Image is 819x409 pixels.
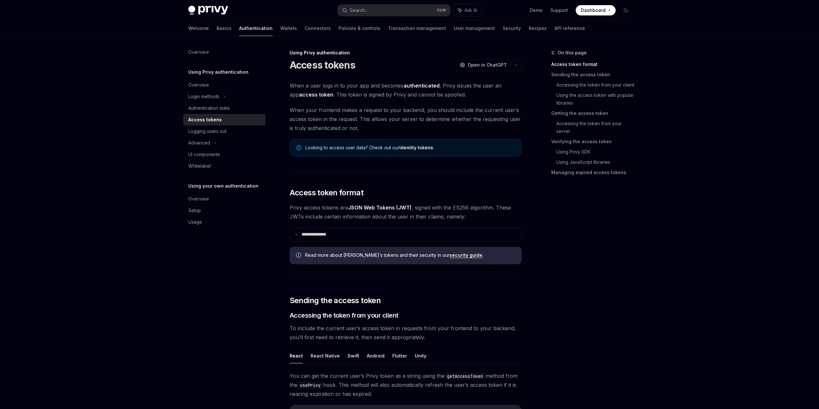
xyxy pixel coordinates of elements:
[188,81,209,89] div: Overview
[183,193,265,205] a: Overview
[464,7,477,14] span: Ask AI
[367,348,385,363] button: Android
[290,188,364,198] span: Access token format
[296,253,302,259] svg: Info
[183,160,265,172] a: Whitelabel
[299,91,333,98] strong: access token
[444,373,486,380] code: getAccessToken
[280,21,297,36] a: Wallets
[290,371,522,398] span: You can get the current user’s Privy token as a string using the method from the hook. This metho...
[188,6,228,15] img: dark logo
[338,5,450,16] button: Search...CtrlK
[621,5,631,15] button: Toggle dark mode
[188,139,210,147] div: Advanced
[399,145,433,151] a: Identity tokens
[550,7,568,14] a: Support
[551,136,636,147] a: Verifying the access token
[415,348,426,363] button: Unity
[551,70,636,80] a: Sending the access token
[217,21,231,36] a: Basics
[503,21,521,36] a: Security
[188,93,219,100] div: Login methods
[392,348,407,363] button: Flutter
[239,21,273,36] a: Authentication
[450,252,482,258] a: security guide
[556,157,636,167] a: Using JavaScript libraries
[188,116,222,124] div: Access tokens
[297,382,323,389] code: usePrivy
[530,7,543,14] a: Demo
[558,49,587,57] span: On this page
[188,162,211,170] div: Whitelabel
[290,203,522,221] span: Privy access tokens are , signed with the ES256 algorithm. These JWTs include certain information...
[188,195,209,203] div: Overview
[350,6,368,14] div: Search...
[305,252,515,258] span: Read more about [PERSON_NAME]’s tokens and their security in our .
[551,108,636,118] a: Getting the access token
[305,144,515,151] span: Looking to access user data? Check out our .
[556,90,636,108] a: Using the access token with popular libraries
[296,145,302,150] svg: Note
[188,68,248,76] h5: Using Privy authentication
[290,81,522,99] span: When a user logs in to your app and becomes , Privy issues the user an app . This token is signed...
[556,147,636,157] a: Using Privy SDK
[453,5,482,16] button: Ask AI
[468,62,507,68] span: Open in ChatGPT
[576,5,616,15] a: Dashboard
[290,50,522,56] div: Using Privy authentication
[290,348,303,363] button: React
[339,21,380,36] a: Policies & controls
[556,80,636,90] a: Accessing the token from your client
[290,324,522,342] span: To include the current user’s access token in requests from your frontend to your backend, you’ll...
[188,127,227,135] div: Logging users out
[183,114,265,125] a: Access tokens
[311,348,340,363] button: React Native
[183,125,265,137] a: Logging users out
[290,295,381,306] span: Sending the access token
[188,182,258,190] h5: Using your own authentication
[183,79,265,91] a: Overview
[348,348,359,363] button: Swift
[183,149,265,160] a: UI components
[581,7,606,14] span: Dashboard
[183,205,265,216] a: Setup
[554,21,585,36] a: API reference
[551,59,636,70] a: Access token format
[183,216,265,228] a: Usage
[348,204,412,211] a: JSON Web Tokens (JWT)
[290,59,355,71] h1: Access tokens
[183,102,265,114] a: Authentication state
[388,21,446,36] a: Transaction management
[529,21,547,36] a: Recipes
[188,104,230,112] div: Authentication state
[188,207,201,214] div: Setup
[556,118,636,136] a: Accessing the token from your server
[188,48,209,56] div: Overview
[188,151,220,158] div: UI components
[456,60,511,70] button: Open in ChatGPT
[437,8,446,13] span: Ctrl K
[188,21,209,36] a: Welcome
[183,46,265,58] a: Overview
[188,218,202,226] div: Usage
[290,106,522,133] span: When your frontend makes a request to your backend, you should include the current user’s access ...
[290,311,398,320] span: Accessing the token from your client
[305,21,331,36] a: Connectors
[454,21,495,36] a: User management
[404,82,440,89] strong: authenticated
[551,167,636,178] a: Managing expired access tokens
